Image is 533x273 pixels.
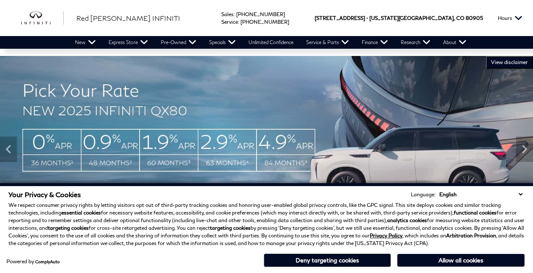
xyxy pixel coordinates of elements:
a: [PHONE_NUMBER] [236,11,285,17]
a: About [437,36,473,49]
span: VIEW DISCLAIMER [491,59,528,66]
a: infiniti [21,11,64,25]
a: ComplyAuto [35,259,60,264]
span: : [238,19,239,25]
strong: Arbitration Provision [446,232,496,239]
span: Sales [221,11,234,17]
a: Pre-Owned [154,36,203,49]
select: Language Select [437,190,525,198]
strong: analytics cookies [387,217,427,223]
div: Next [516,136,533,162]
div: Powered by [6,259,60,264]
div: Language: [411,192,435,197]
strong: targeting cookies [210,225,251,231]
span: Your Privacy & Cookies [8,190,81,198]
strong: functional cookies [454,209,497,216]
a: [STREET_ADDRESS] • [US_STATE][GEOGRAPHIC_DATA], CO 80905 [315,15,483,21]
a: Express Store [102,36,154,49]
img: INFINITI [21,11,64,25]
a: Privacy Policy [370,232,402,239]
span: Red [PERSON_NAME] INFINITI [76,14,180,22]
a: Red [PERSON_NAME] INFINITI [76,13,180,23]
strong: targeting cookies [48,225,89,231]
strong: essential cookies [61,209,101,216]
button: Deny targeting cookies [264,253,391,267]
button: VIEW DISCLAIMER [486,56,533,69]
a: New [69,36,102,49]
button: Allow all cookies [397,254,525,267]
a: Service & Parts [300,36,355,49]
a: Research [394,36,437,49]
nav: Main Navigation [69,36,473,49]
p: We respect consumer privacy rights by letting visitors opt out of third-party tracking cookies an... [8,201,525,247]
span: : [234,11,235,17]
a: [PHONE_NUMBER] [240,19,289,25]
a: Unlimited Confidence [242,36,300,49]
a: Finance [355,36,394,49]
a: Specials [203,36,242,49]
span: Service [221,19,238,25]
